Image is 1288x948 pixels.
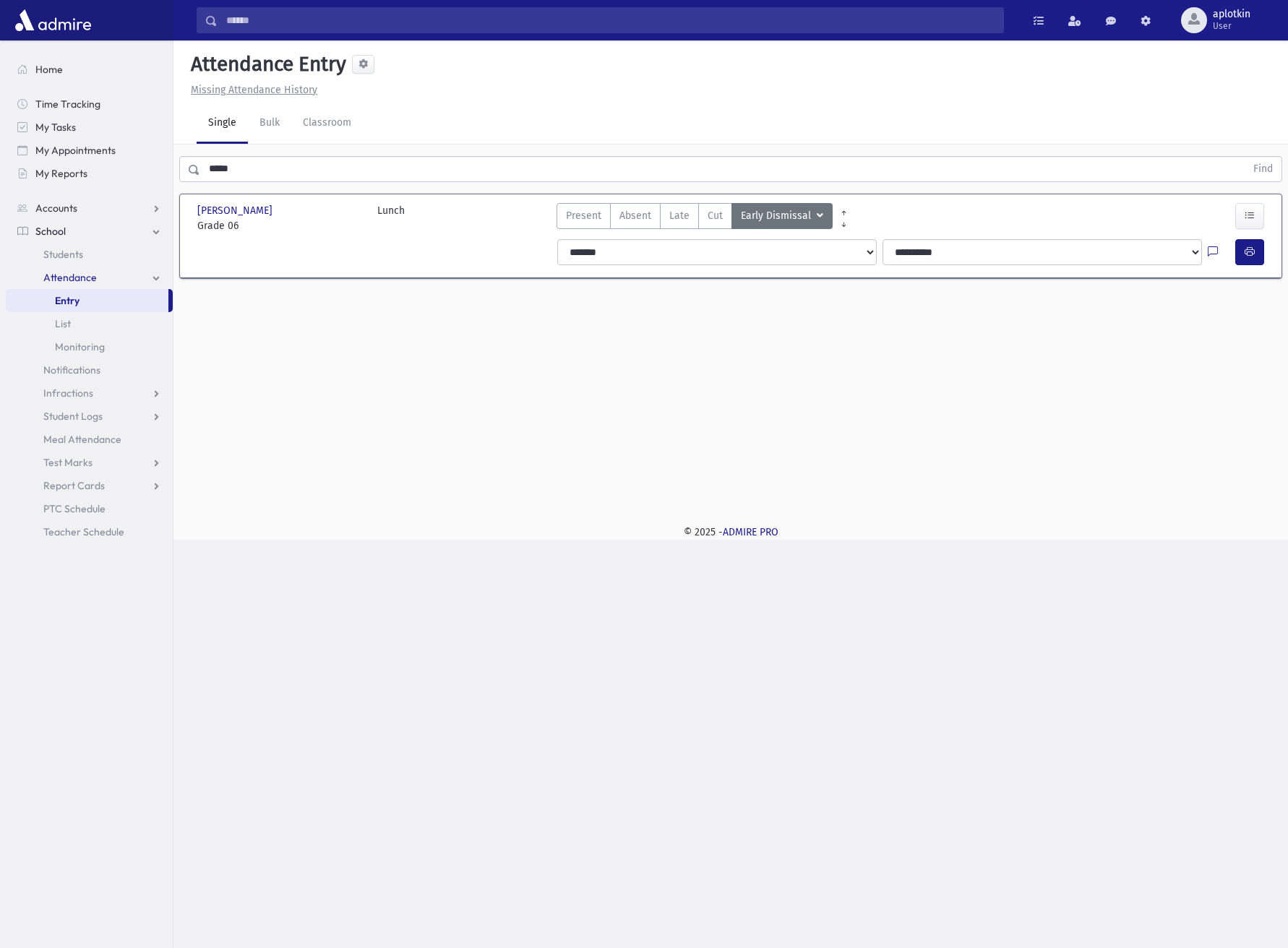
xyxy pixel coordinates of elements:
[6,243,173,266] a: Students
[6,116,173,139] a: My Tasks
[669,208,690,223] span: Late
[197,525,1265,540] div: © 2025 -
[43,433,121,446] span: Meal Attendance
[197,203,275,218] span: [PERSON_NAME]
[566,208,601,223] span: Present
[218,7,1003,33] input: Search
[197,218,363,233] span: Grade 06
[723,526,778,538] a: ADMIRE PRO
[12,6,95,35] img: AdmirePro
[35,98,100,111] span: Time Tracking
[291,103,363,144] a: Classroom
[43,410,103,423] span: Student Logs
[35,225,66,238] span: School
[43,525,124,538] span: Teacher Schedule
[6,497,173,520] a: PTC Schedule
[43,456,93,469] span: Test Marks
[43,363,100,376] span: Notifications
[248,103,291,144] a: Bulk
[731,203,833,229] button: Early Dismissal
[43,479,105,492] span: Report Cards
[43,248,83,261] span: Students
[55,294,80,307] span: Entry
[6,92,173,116] a: Time Tracking
[6,358,173,382] a: Notifications
[185,84,317,96] a: Missing Attendance History
[197,103,248,144] a: Single
[35,167,87,180] span: My Reports
[35,202,77,215] span: Accounts
[6,405,173,428] a: Student Logs
[43,502,106,515] span: PTC Schedule
[35,63,63,76] span: Home
[6,335,173,358] a: Monitoring
[6,312,173,335] a: List
[741,208,814,224] span: Early Dismissal
[6,520,173,543] a: Teacher Schedule
[55,317,71,330] span: List
[185,52,346,77] h5: Attendance Entry
[191,84,317,96] u: Missing Attendance History
[6,266,173,289] a: Attendance
[6,58,173,81] a: Home
[43,387,93,400] span: Infractions
[708,208,723,223] span: Cut
[377,203,405,233] div: Lunch
[6,220,173,243] a: School
[43,271,97,284] span: Attendance
[6,197,173,220] a: Accounts
[35,144,116,157] span: My Appointments
[6,474,173,497] a: Report Cards
[6,451,173,474] a: Test Marks
[6,162,173,185] a: My Reports
[619,208,651,223] span: Absent
[6,382,173,405] a: Infractions
[55,340,105,353] span: Monitoring
[6,289,168,312] a: Entry
[6,428,173,451] a: Meal Attendance
[557,203,833,233] div: AttTypes
[1213,9,1250,20] span: aplotkin
[35,121,76,134] span: My Tasks
[1213,20,1250,32] span: User
[1245,157,1281,181] button: Find
[6,139,173,162] a: My Appointments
